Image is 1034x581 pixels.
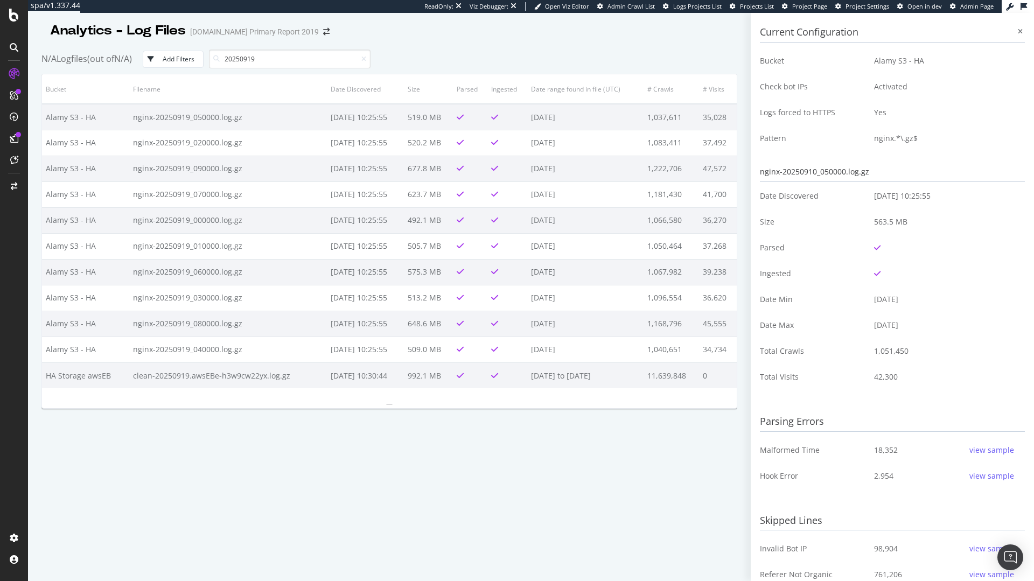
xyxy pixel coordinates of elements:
td: [DATE] [866,312,1025,338]
td: nginx-20250919_090000.log.gz [129,156,327,181]
td: [DATE] [527,285,644,311]
td: 520.2 MB [404,130,453,156]
td: Alamy S3 - HA [42,285,129,311]
div: ReadOnly: [424,2,453,11]
span: Open Viz Editor [545,2,589,10]
td: nginx-20250919_040000.log.gz [129,337,327,362]
td: Total Crawls [760,338,866,364]
span: 761,206 [874,569,902,580]
td: [DATE] [527,181,644,207]
td: Size [760,209,866,235]
td: [DATE] 10:25:55 [327,104,404,130]
td: 1,040,651 [644,337,699,362]
td: [DATE] [527,259,644,285]
span: 18,352 [874,445,898,456]
td: 509.0 MB [404,337,453,362]
td: Hook Error [760,463,866,489]
td: Date Min [760,286,866,312]
td: nginx-20250919_000000.log.gz [129,207,327,233]
a: Projects List [730,2,774,11]
td: clean-20250919.awsEBe-h3w9cw22yx.log.gz [129,362,327,388]
td: 1,222,706 [644,156,699,181]
td: 519.0 MB [404,104,453,130]
td: 34,734 [699,337,737,362]
td: 1,168,796 [644,311,699,337]
td: 1,067,982 [644,259,699,285]
div: Analytics - Log Files [50,22,186,40]
td: Invalid Bot IP [760,536,866,562]
td: nginx-20250919_080000.log.gz [129,311,327,337]
div: — [42,399,737,408]
td: 575.3 MB [404,259,453,285]
div: Open Intercom Messenger [997,544,1023,570]
td: 47,572 [699,156,737,181]
td: nginx-20250919_020000.log.gz [129,130,327,156]
td: Alamy S3 - HA [42,181,129,207]
button: Add Filters [143,51,204,68]
td: Ingested [760,261,866,286]
td: Alamy S3 - HA [42,104,129,130]
td: [DATE] [527,207,644,233]
th: Ingested [487,74,527,104]
td: Yes [866,100,1025,125]
span: Open in dev [907,2,942,10]
td: [DATE] 10:25:55 [866,183,1025,209]
td: [DATE] [866,286,1025,312]
td: [DATE] [527,337,644,362]
th: Parsed [453,74,487,104]
td: [DATE] [527,104,644,130]
div: view sample [969,543,1014,554]
th: Date Discovered [327,74,404,104]
td: nginx.*\.gz$ [866,125,1025,151]
td: 1,066,580 [644,207,699,233]
td: 1,181,430 [644,181,699,207]
th: Size [404,74,453,104]
div: view sample [969,445,1014,456]
a: Open in dev [897,2,942,11]
td: [DATE] 10:30:44 [327,362,404,388]
span: Logfiles [57,53,87,65]
td: Alamy S3 - HA [866,48,1025,74]
td: 1,096,554 [644,285,699,311]
td: nginx-20250919_050000.log.gz [129,104,327,130]
div: Add Filters [163,54,194,64]
span: (out of [87,53,114,65]
td: Alamy S3 - HA [42,156,129,181]
span: Projects List [740,2,774,10]
td: [DATE] 10:25:55 [327,311,404,337]
td: 36,620 [699,285,737,311]
th: # Crawls [644,74,699,104]
td: Alamy S3 - HA [42,207,129,233]
span: N/A [41,53,57,65]
td: [DATE] [527,156,644,181]
td: 623.7 MB [404,181,453,207]
a: Admin Page [950,2,994,11]
td: 563.5 MB [866,209,1025,235]
a: Project Settings [835,2,889,11]
td: Alamy S3 - HA [42,259,129,285]
td: 37,492 [699,130,737,156]
td: Bucket [760,48,866,74]
td: 37,268 [699,233,737,259]
div: Viz Debugger: [470,2,508,11]
td: 1,050,464 [644,233,699,259]
span: Logs Projects List [673,2,722,10]
td: 1,051,450 [866,338,1025,364]
button: view sample [967,467,1017,485]
span: Admin Crawl List [607,2,655,10]
td: 36,270 [699,207,737,233]
td: [DATE] 10:25:55 [327,130,404,156]
th: Bucket [42,74,129,104]
a: Project Page [782,2,827,11]
span: 2,954 [874,471,893,481]
td: Pattern [760,125,866,151]
td: 35,028 [699,104,737,130]
td: [DATE] 10:25:55 [327,207,404,233]
h3: Current Configuration [760,23,1025,43]
td: Alamy S3 - HA [42,311,129,337]
td: Activated [866,74,1025,100]
div: view sample [969,569,1014,580]
td: [DATE] 10:25:55 [327,285,404,311]
td: 648.6 MB [404,311,453,337]
h3: Skipped Lines [760,511,1025,531]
